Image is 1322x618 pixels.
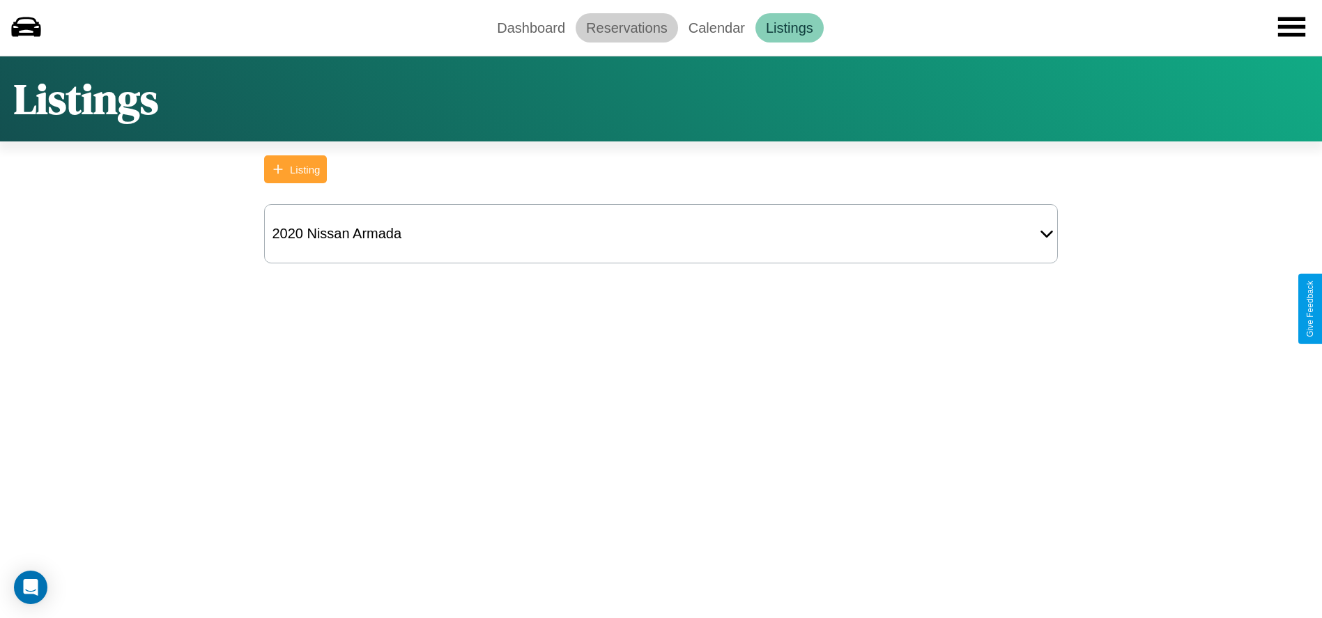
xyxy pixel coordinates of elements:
[678,13,755,43] a: Calendar
[14,571,47,604] div: Open Intercom Messenger
[14,70,158,128] h1: Listings
[265,219,408,249] div: 2020 Nissan Armada
[1305,281,1315,337] div: Give Feedback
[576,13,678,43] a: Reservations
[486,13,576,43] a: Dashboard
[755,13,824,43] a: Listings
[264,155,327,183] button: Listing
[290,164,320,176] div: Listing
